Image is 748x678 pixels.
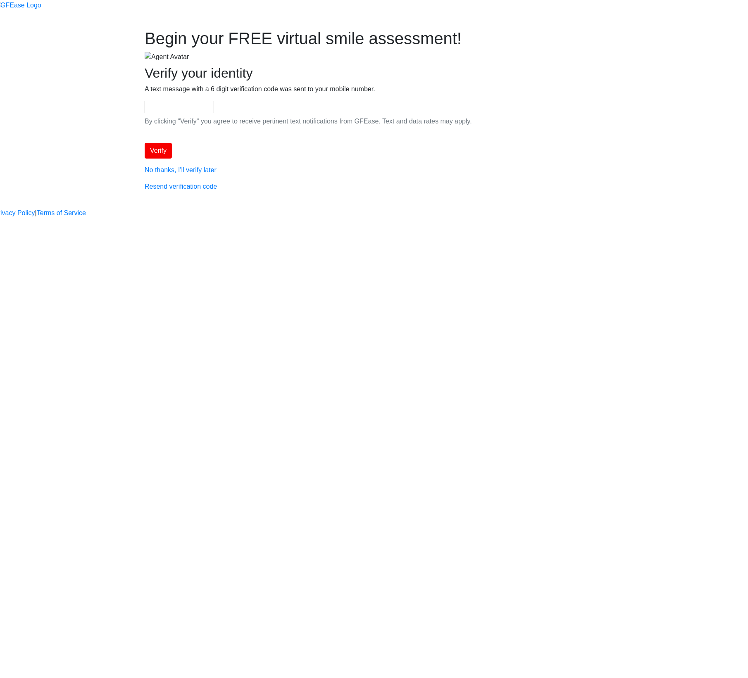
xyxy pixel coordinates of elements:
a: No thanks, I'll verify later [145,166,217,173]
a: Resend verification code [145,183,217,190]
button: Verify [145,143,172,159]
p: A text message with a 6 digit verification code was sent to your mobile number. [145,84,603,94]
h1: Begin your FREE virtual smile assessment! [145,28,603,48]
p: By clicking "Verify" you agree to receive pertinent text notifications from GFEase. Text and data... [145,116,603,126]
h2: Verify your identity [145,65,603,81]
a: | [35,208,37,218]
a: Terms of Service [37,208,86,218]
img: Agent Avatar [145,52,189,62]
